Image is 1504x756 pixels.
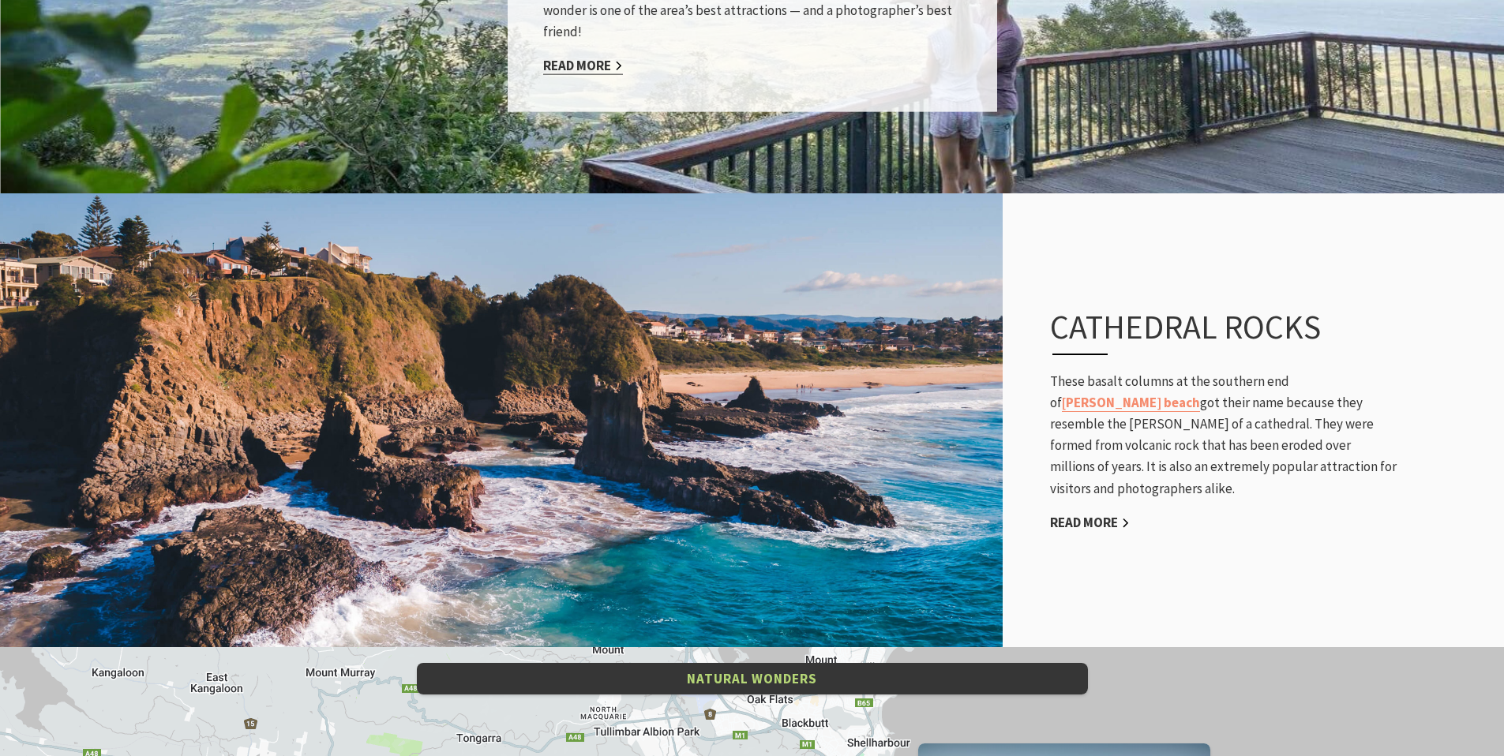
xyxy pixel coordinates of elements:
p: These basalt columns at the southern end of got their name because they resemble the [PERSON_NAME... [1050,371,1397,500]
a: Read More [1050,514,1130,532]
button: Natural Wonders [417,663,1088,695]
h3: Cathedral rocks [1050,307,1363,354]
a: Read More [543,57,623,75]
a: [PERSON_NAME] beach [1062,394,1200,412]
